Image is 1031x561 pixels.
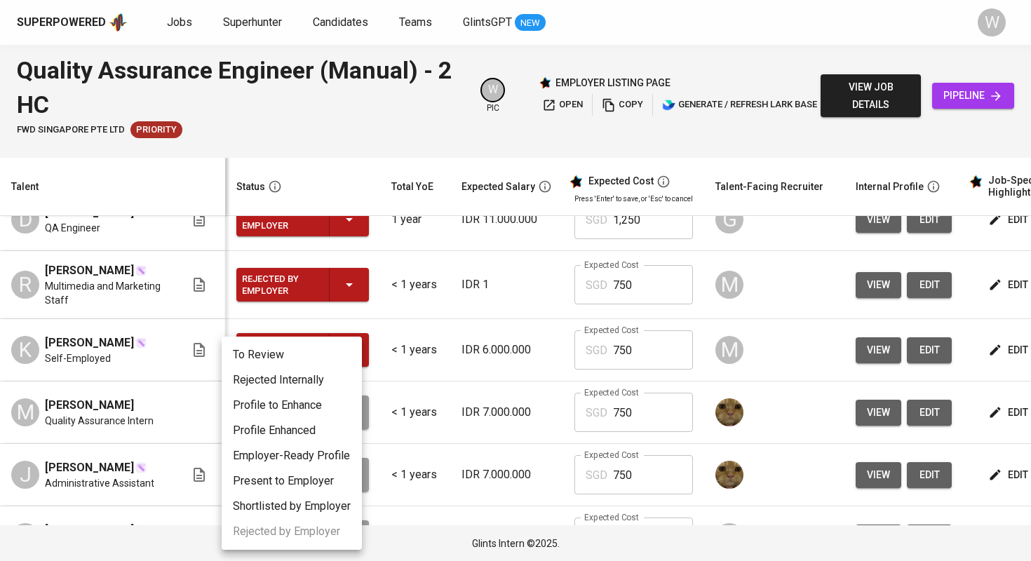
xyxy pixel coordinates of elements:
li: To Review [222,342,362,367]
li: Profile Enhanced [222,418,362,443]
li: Employer-Ready Profile [222,443,362,468]
li: Shortlisted by Employer [222,494,362,519]
li: Present to Employer [222,468,362,494]
li: Rejected Internally [222,367,362,393]
li: Profile to Enhance [222,393,362,418]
